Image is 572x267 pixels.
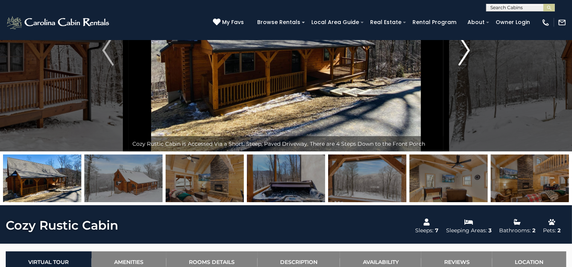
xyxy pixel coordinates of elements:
[247,154,325,202] img: 165976813
[409,16,460,28] a: Rental Program
[308,16,363,28] a: Local Area Guide
[492,16,534,28] a: Owner Login
[222,18,244,26] span: My Favs
[253,16,304,28] a: Browse Rentals
[558,18,566,27] img: mail-regular-white.png
[366,16,405,28] a: Real Estate
[464,16,488,28] a: About
[541,18,550,27] img: phone-regular-white.png
[3,154,81,202] img: 165972233
[409,154,488,202] img: 165948738
[102,35,114,66] img: arrow
[6,15,111,30] img: White-1-2.png
[166,154,244,202] img: 165948742
[458,35,470,66] img: arrow
[491,154,569,202] img: 165948743
[213,18,246,27] a: My Favs
[84,154,163,202] img: 165948733
[328,154,406,202] img: 165948754
[129,136,443,151] div: Cozy Rustic Cabin is Accessed Via a Short, Steep, Paved Driveway. There are 4 Steps Down to the F...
